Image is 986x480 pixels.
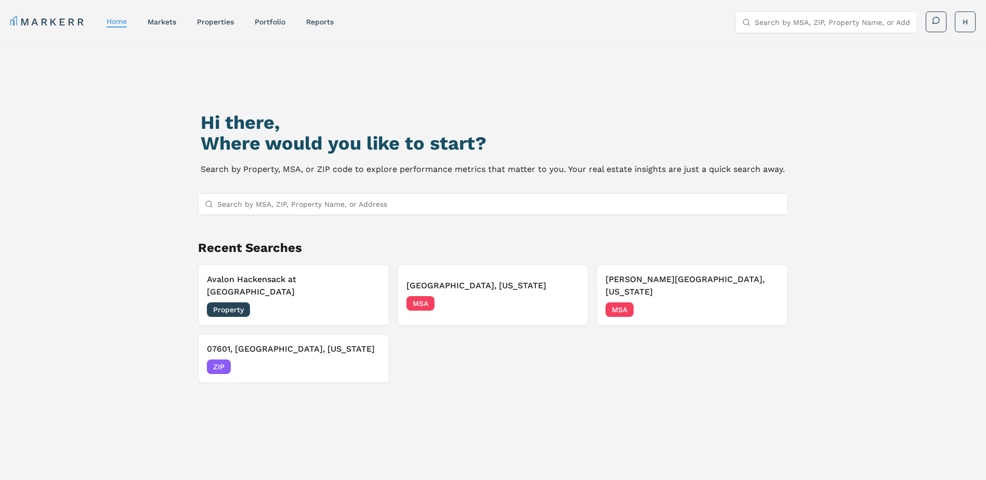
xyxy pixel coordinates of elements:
a: reports [306,18,334,26]
a: markets [148,18,176,26]
span: ZIP [207,359,231,374]
button: 07601, [GEOGRAPHIC_DATA], [US_STATE]ZIP[DATE] [198,334,389,383]
button: Avalon Hackensack at [GEOGRAPHIC_DATA]Property[DATE] [198,264,389,326]
a: Portfolio [255,18,285,26]
p: Search by Property, MSA, or ZIP code to explore performance metrics that matter to you. Your real... [201,162,785,177]
h3: [GEOGRAPHIC_DATA], [US_STATE] [406,279,580,292]
input: Search by MSA, ZIP, Property Name, or Address [755,12,911,33]
button: H [955,11,976,32]
a: properties [197,18,234,26]
span: H [963,17,968,27]
span: [DATE] [357,304,380,315]
h2: Where would you like to start? [201,133,785,154]
span: MSA [606,302,634,317]
span: [DATE] [756,304,779,315]
span: Property [207,302,250,317]
a: MARKERR [10,15,86,29]
input: Search by MSA, ZIP, Property Name, or Address [217,194,782,215]
h1: Hi there, [201,112,785,133]
button: [PERSON_NAME][GEOGRAPHIC_DATA], [US_STATE]MSA[DATE] [597,264,788,326]
h2: Recent Searches [198,239,788,256]
h3: Avalon Hackensack at [GEOGRAPHIC_DATA] [207,273,380,298]
a: home [107,17,127,25]
span: [DATE] [556,298,580,309]
span: MSA [406,296,435,311]
h3: [PERSON_NAME][GEOGRAPHIC_DATA], [US_STATE] [606,273,779,298]
span: [DATE] [357,362,380,372]
button: [GEOGRAPHIC_DATA], [US_STATE]MSA[DATE] [398,264,589,326]
h3: 07601, [GEOGRAPHIC_DATA], [US_STATE] [207,343,380,355]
